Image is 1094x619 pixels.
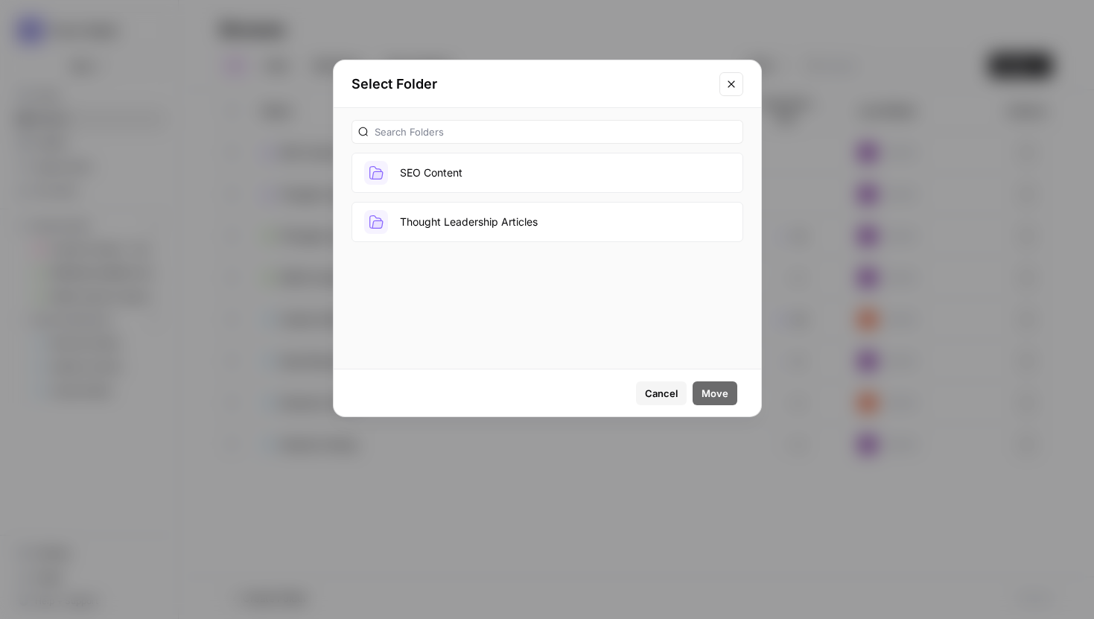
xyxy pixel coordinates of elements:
button: Thought Leadership Articles [352,202,743,242]
span: Cancel [645,386,678,401]
button: Cancel [636,381,687,405]
span: Move [702,386,728,401]
button: SEO Content [352,153,743,193]
input: Search Folders [375,124,737,139]
h2: Select Folder [352,74,710,95]
button: Close modal [719,72,743,96]
button: Move [693,381,737,405]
